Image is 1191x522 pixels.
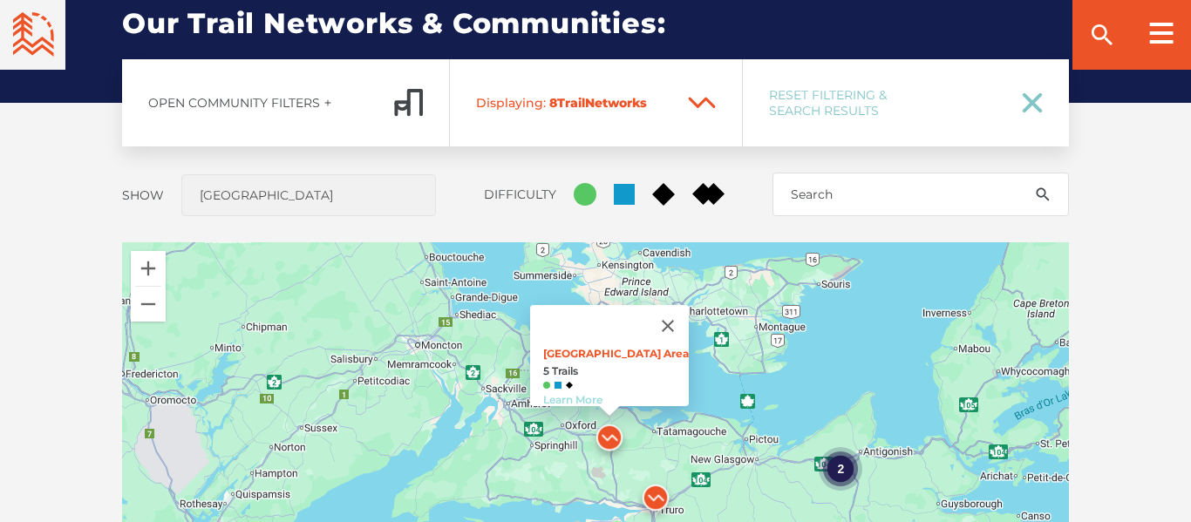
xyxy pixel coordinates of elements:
[1034,186,1051,203] ion-icon: search
[476,95,546,111] span: Displaying:
[484,186,556,202] label: Difficulty
[543,393,602,406] a: Learn More
[122,187,164,203] label: Show
[122,59,449,146] a: Open Community Filtersadd
[549,95,557,111] span: 8
[476,95,672,111] span: Trail
[543,382,550,389] img: Green Circle
[555,382,561,389] img: Blue Square
[743,59,1069,146] a: Reset Filtering & Search Results
[640,95,647,111] span: s
[819,447,862,491] div: 2
[647,305,689,347] button: Close
[131,251,166,286] button: Zoom in
[769,87,999,119] span: Reset Filtering & Search Results
[1088,21,1116,49] ion-icon: search
[772,173,1069,216] input: Search
[543,364,689,377] strong: 5 Trails
[148,95,320,111] span: Open Community Filters
[543,347,689,360] a: [GEOGRAPHIC_DATA] Area
[131,287,166,322] button: Zoom out
[1017,173,1069,216] button: search
[322,97,334,109] ion-icon: add
[585,95,640,111] span: Network
[566,382,573,389] img: Black Diamond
